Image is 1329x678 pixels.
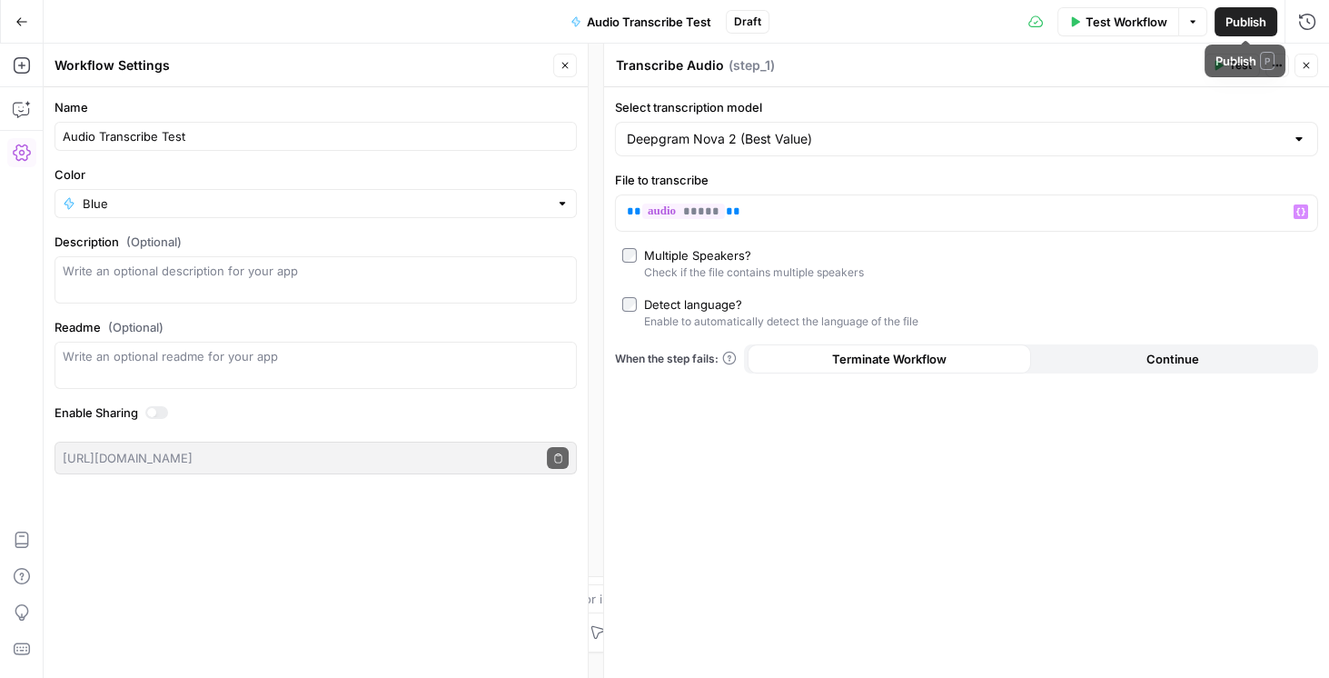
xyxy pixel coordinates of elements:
label: Description [55,233,577,251]
textarea: Transcribe Audio [616,56,724,75]
button: Publish [1215,7,1277,36]
button: Continue [1031,344,1314,374]
label: Readme [55,318,577,336]
label: Name [55,98,577,116]
input: Blue [83,194,549,213]
input: Detect language?Enable to automatically detect the language of the file [622,297,637,312]
button: Test Workflow [1057,7,1178,36]
span: P [1260,52,1274,70]
div: Enable to automatically detect the language of the file [644,314,918,330]
span: Terminate Workflow [832,350,947,368]
div: Multiple Speakers? [644,246,751,264]
div: Workflow Settings [55,56,548,75]
span: Publish [1225,13,1266,31]
input: Untitled [63,127,569,145]
span: (Optional) [108,318,164,336]
label: File to transcribe [615,171,1318,189]
div: Check if the file contains multiple speakers [644,264,864,281]
button: Audio Transcribe Test [560,7,722,36]
input: Multiple Speakers?Check if the file contains multiple speakers [622,248,637,263]
span: Test Workflow [1086,13,1167,31]
label: Enable Sharing [55,404,577,422]
span: ( step_1 ) [729,56,775,75]
span: (Optional) [126,233,182,251]
div: Detect language? [644,295,742,314]
input: Deepgram Nova 2 (Best Value) [627,130,1284,148]
div: Publish [1215,52,1274,70]
span: Continue [1146,350,1199,368]
a: When the step fails: [615,351,737,367]
label: Select transcription model [615,98,1318,116]
span: Audio Transcribe Test [587,13,711,31]
span: Draft [734,14,761,30]
label: Color [55,165,577,184]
